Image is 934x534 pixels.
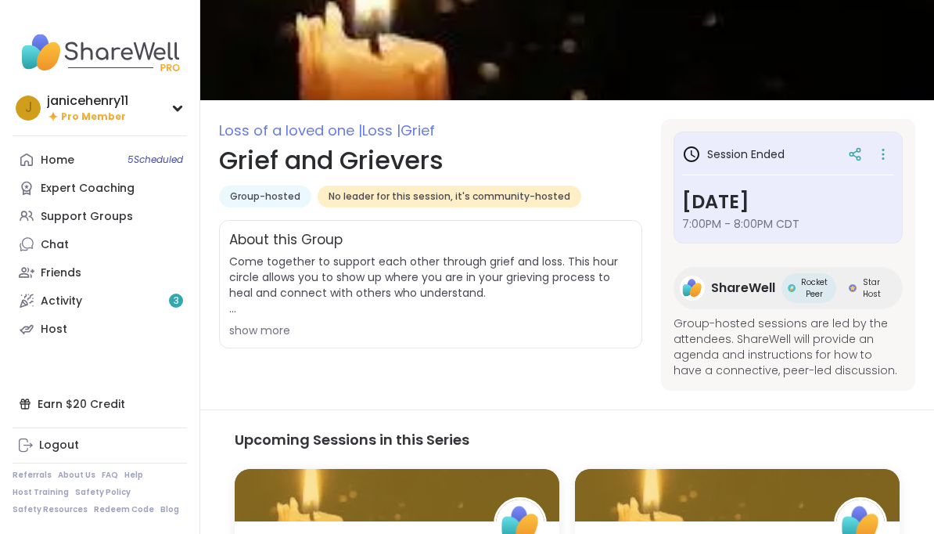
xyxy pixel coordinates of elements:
h3: Upcoming Sessions in this Series [235,429,900,450]
span: No leader for this session, it's community-hosted [329,190,570,203]
div: show more [229,323,632,338]
a: Friends [13,258,187,287]
a: Expert Coaching [13,174,187,202]
span: Loss of a loved one | [219,121,362,140]
img: ShareWell Nav Logo [13,25,187,80]
h3: Session Ended [682,145,785,164]
div: Activity [41,294,82,309]
h2: About this Group [229,230,343,251]
a: Support Groups [13,202,187,230]
span: 5 Scheduled [128,153,183,166]
img: Star Host [849,284,857,292]
img: Rocket Peer [788,284,796,292]
span: Come together to support each other through grief and loss. This hour circle allows you to show u... [229,254,632,316]
a: Redeem Code [94,504,154,515]
span: Loss | [362,121,401,140]
a: Home5Scheduled [13,146,187,174]
span: Pro Member [61,110,126,124]
a: Referrals [13,470,52,481]
a: FAQ [102,470,118,481]
div: Logout [39,438,79,453]
span: Group-hosted [230,190,300,203]
span: 3 [174,294,179,308]
h3: [DATE] [682,188,894,216]
div: Expert Coaching [41,181,135,197]
span: Group-hosted sessions are led by the attendees. ShareWell will provide an agenda and instructions... [674,316,903,378]
a: Logout [13,431,187,460]
span: j [25,98,32,118]
a: Chat [13,230,187,258]
a: Host [13,315,187,343]
a: Help [124,470,143,481]
h1: Grief and Grievers [219,142,642,179]
div: janicehenry11 [47,92,128,110]
a: ShareWellShareWellRocket PeerRocket PeerStar HostStar Host [674,267,903,309]
a: Blog [160,504,179,515]
span: Star Host [860,276,884,300]
a: About Us [58,470,95,481]
div: Support Groups [41,209,133,225]
div: Chat [41,237,69,253]
div: Friends [41,265,81,281]
div: Earn $20 Credit [13,390,187,418]
span: ShareWell [711,279,775,298]
a: Activity3 [13,287,187,315]
span: 7:00PM - 8:00PM CDT [682,216,894,232]
div: Host [41,322,67,337]
span: Rocket Peer [799,276,830,300]
a: Safety Resources [13,504,88,515]
span: Grief [401,121,435,140]
img: ShareWell [680,276,705,301]
a: Safety Policy [75,487,131,498]
a: Host Training [13,487,69,498]
div: Home [41,153,74,168]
